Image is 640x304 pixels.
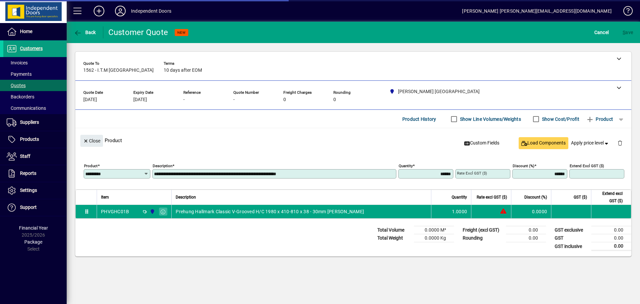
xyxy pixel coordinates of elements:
span: S [623,30,625,35]
td: Rounding [459,234,506,242]
span: Financial Year [19,225,48,231]
span: Product [586,114,613,124]
button: Custom Fields [462,137,502,149]
span: Custom Fields [464,139,500,146]
label: Show Line Volumes/Weights [459,116,521,122]
span: 0 [333,97,336,102]
td: 0.0000 M³ [414,226,454,234]
app-page-header-button: Delete [612,140,628,146]
button: Add [88,5,110,17]
mat-label: Description [153,164,172,168]
mat-label: Product [84,164,98,168]
span: Customers [20,46,43,51]
td: 0.0000 [511,205,551,218]
td: GST inclusive [551,242,591,251]
button: Product History [400,113,439,125]
div: Independent Doors [131,6,171,16]
span: Quotes [7,83,26,88]
span: Load Components [521,139,566,146]
app-page-header-button: Back [67,26,103,38]
button: Close [80,135,103,147]
td: 0.00 [591,226,631,234]
span: Support [20,205,37,210]
a: Support [3,199,67,216]
span: Item [101,194,109,201]
span: - [183,97,185,102]
span: Product History [402,114,436,124]
a: Payments [3,68,67,80]
mat-label: Rate excl GST ($) [457,171,487,176]
div: Customer Quote [108,27,168,38]
div: [PERSON_NAME] [PERSON_NAME][EMAIL_ADDRESS][DOMAIN_NAME] [462,6,612,16]
td: GST [551,234,591,242]
span: 1.0000 [452,208,467,215]
span: Products [20,136,39,142]
span: Apply price level [571,139,610,146]
a: Suppliers [3,114,67,131]
span: Quantity [452,194,467,201]
a: Communications [3,102,67,114]
a: Reports [3,165,67,182]
button: Cancel [593,26,611,38]
a: Settings [3,182,67,199]
span: Prehung Hallmark Classic V-Grooved H/C 1980 x 410-810 x 38 - 30mm [PERSON_NAME] [176,208,364,215]
span: Discount (%) [524,194,547,201]
td: 0.0000 Kg [414,234,454,242]
td: Total Weight [374,234,414,242]
mat-label: Extend excl GST ($) [570,164,604,168]
div: PHVGHC01B [101,208,129,215]
span: Cromwell Central Otago [148,208,156,215]
button: Back [72,26,98,38]
span: Home [20,29,32,34]
span: Close [83,135,100,146]
a: Knowledge Base [618,1,632,23]
mat-label: Quantity [399,164,413,168]
td: GST exclusive [551,226,591,234]
label: Show Cost/Profit [541,116,579,122]
button: Load Components [519,137,568,149]
a: Invoices [3,57,67,68]
span: Rate excl GST ($) [477,194,507,201]
span: Extend excl GST ($) [595,190,623,205]
a: Products [3,131,67,148]
span: Suppliers [20,119,39,125]
span: Staff [20,154,30,159]
span: Description [176,194,196,201]
span: - [233,97,235,102]
span: Backorders [7,94,34,99]
a: Home [3,23,67,40]
mat-label: Discount (%) [513,164,534,168]
span: [DATE] [133,97,147,102]
span: 0 [283,97,286,102]
a: Staff [3,148,67,165]
td: 0.00 [591,234,631,242]
button: Delete [612,135,628,151]
app-page-header-button: Close [79,137,105,143]
span: GST ($) [574,194,587,201]
td: 0.00 [506,234,546,242]
td: 0.00 [591,242,631,251]
button: Product [583,113,616,125]
span: NEW [177,30,186,35]
span: Settings [20,188,37,193]
button: Save [621,26,635,38]
button: Profile [110,5,131,17]
button: Apply price level [568,137,612,149]
span: Invoices [7,60,28,65]
span: Payments [7,71,32,77]
span: Package [24,239,42,245]
span: ave [623,27,633,38]
span: 10 days after EOM [164,68,202,73]
span: 1562 - I.T.M [GEOGRAPHIC_DATA] [83,68,154,73]
a: Backorders [3,91,67,102]
td: 0.00 [506,226,546,234]
a: Quotes [3,80,67,91]
span: Back [74,30,96,35]
div: Product [75,128,631,153]
span: Communications [7,105,46,111]
td: Total Volume [374,226,414,234]
span: [DATE] [83,97,97,102]
span: Reports [20,171,36,176]
td: Freight (excl GST) [459,226,506,234]
span: Cancel [594,27,609,38]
